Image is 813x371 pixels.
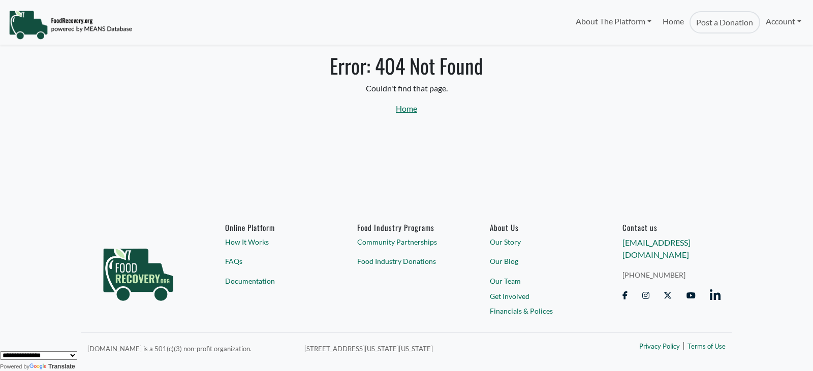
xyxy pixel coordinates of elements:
[357,223,455,232] h6: Food Industry Programs
[225,223,323,232] h6: Online Platform
[760,11,807,31] a: Account
[657,11,690,33] a: Home
[357,256,455,266] a: Food Industry Donations
[357,237,455,247] a: Community Partnerships
[570,11,656,31] a: About The Platform
[490,306,588,316] a: Financials & Polices
[687,342,726,352] a: Terms of Use
[690,11,760,33] a: Post a Donation
[87,342,292,354] p: [DOMAIN_NAME] is a 501(c)(3) non-profit organization.
[622,238,691,259] a: [EMAIL_ADDRESS][DOMAIN_NAME]
[29,363,75,370] a: Translate
[77,53,736,78] h1: Error: 404 Not Found
[490,291,588,301] a: Get Involved
[29,363,48,370] img: Google Translate
[622,269,721,280] a: [PHONE_NUMBER]
[490,276,588,286] a: Our Team
[9,10,132,40] img: NavigationLogo_FoodRecovery-91c16205cd0af1ed486a0f1a7774a6544ea792ac00100771e7dd3ec7c0e58e41.png
[304,342,563,354] p: [STREET_ADDRESS][US_STATE][US_STATE]
[490,237,588,247] a: Our Story
[92,223,184,319] img: food_recovery_green_logo-76242d7a27de7ed26b67be613a865d9c9037ba317089b267e0515145e5e51427.png
[682,340,685,352] span: |
[490,223,588,232] a: About Us
[225,237,323,247] a: How It Works
[77,82,736,94] p: Couldn't find that page.
[490,256,588,266] a: Our Blog
[225,256,323,266] a: FAQs
[622,223,721,232] h6: Contact us
[639,342,680,352] a: Privacy Policy
[396,104,417,113] a: Home
[225,276,323,286] a: Documentation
